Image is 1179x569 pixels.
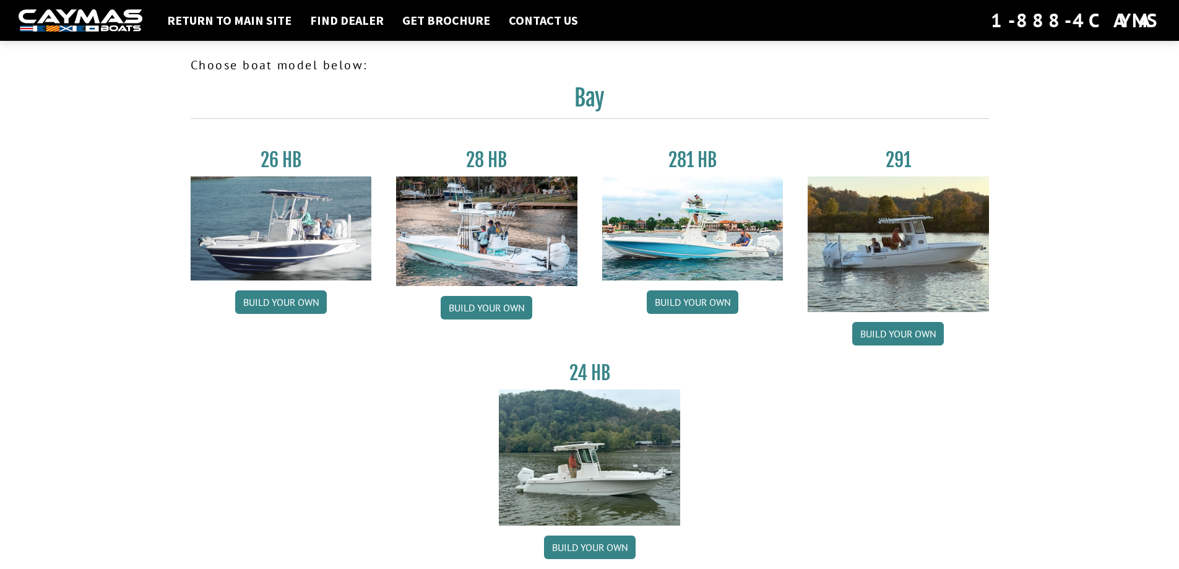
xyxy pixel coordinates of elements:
h3: 24 HB [499,362,680,384]
img: 28_hb_thumbnail_for_caymas_connect.jpg [396,176,577,286]
a: Return to main site [161,12,298,28]
a: Contact Us [503,12,584,28]
img: 28-hb-twin.jpg [602,176,784,280]
h3: 28 HB [396,149,577,172]
a: Build your own [544,536,636,559]
img: 291_Thumbnail.jpg [808,176,989,312]
p: Choose boat model below: [191,56,989,74]
a: Build your own [647,290,738,314]
h2: Bay [191,84,989,119]
h3: 26 HB [191,149,372,172]
div: 1-888-4CAYMAS [991,7,1160,34]
a: Build your own [441,296,532,319]
a: Build your own [852,322,944,345]
img: 24_HB_thumbnail.jpg [499,389,680,525]
h3: 281 HB [602,149,784,172]
h3: 291 [808,149,989,172]
img: 26_new_photo_resized.jpg [191,176,372,280]
img: white-logo-c9c8dbefe5ff5ceceb0f0178aa75bf4bb51f6bca0971e226c86eb53dfe498488.png [19,9,142,32]
a: Get Brochure [396,12,496,28]
a: Find Dealer [304,12,390,28]
a: Build your own [235,290,327,314]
